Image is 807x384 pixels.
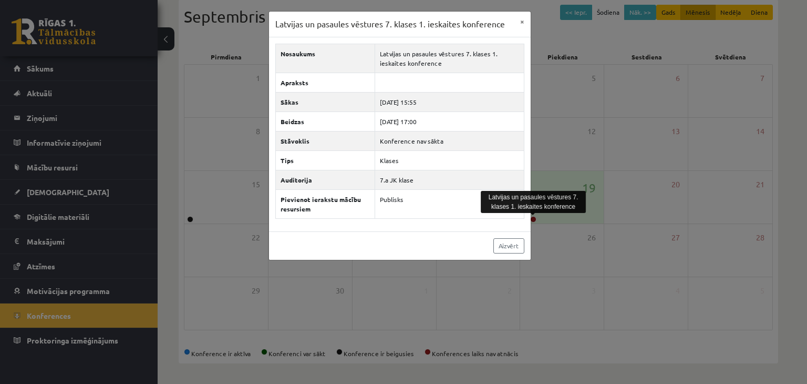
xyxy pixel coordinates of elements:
td: Klases [375,150,524,170]
td: 7.a JK klase [375,170,524,189]
td: [DATE] 15:55 [375,92,524,112]
button: × [514,12,531,32]
th: Nosaukums [275,44,375,73]
th: Tips [275,150,375,170]
th: Beidzas [275,112,375,131]
th: Pievienot ierakstu mācību resursiem [275,189,375,218]
th: Auditorija [275,170,375,189]
th: Apraksts [275,73,375,92]
td: Konference nav sākta [375,131,524,150]
td: Publisks [375,189,524,218]
td: [DATE] 17:00 [375,112,524,131]
td: Latvijas un pasaules vēstures 7. klases 1. ieskaites konference [375,44,524,73]
th: Sākas [275,92,375,112]
th: Stāvoklis [275,131,375,150]
h3: Latvijas un pasaules vēstures 7. klases 1. ieskaites konference [275,18,505,31]
a: Aizvērt [493,238,524,254]
div: Latvijas un pasaules vēstures 7. klases 1. ieskaites konference [481,191,586,213]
